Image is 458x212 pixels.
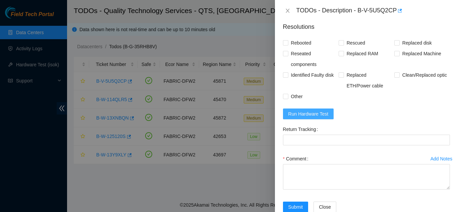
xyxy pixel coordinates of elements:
span: Replaced RAM [344,48,381,59]
button: Add Notes [430,153,453,164]
span: Reseated components [288,48,339,70]
button: Close [283,8,292,14]
span: Rescued [344,38,368,48]
span: Other [288,91,305,102]
input: Return Tracking [283,135,450,145]
span: Clean/Replaced optic [400,70,450,80]
label: Return Tracking [283,124,321,135]
span: Replaced ETH/Power cable [344,70,394,91]
div: TODOs - Description - B-V-5U5Q2CP [296,5,450,16]
span: Replaced disk [400,38,435,48]
span: Close [319,203,331,211]
span: Run Hardware Test [288,110,329,118]
div: Add Notes [431,156,452,161]
button: Run Hardware Test [283,109,334,119]
p: Resolutions [283,17,450,31]
textarea: Comment [283,164,450,190]
label: Comment [283,153,311,164]
span: close [285,8,290,13]
span: Identified Faulty disk [288,70,337,80]
span: Rebooted [288,38,314,48]
span: Submit [288,203,303,211]
span: Replaced Machine [400,48,444,59]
